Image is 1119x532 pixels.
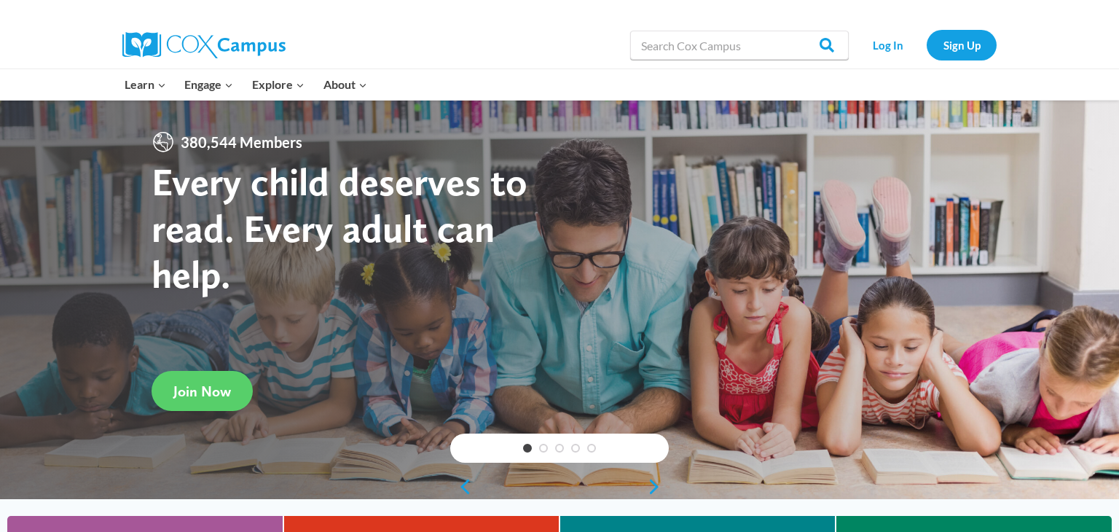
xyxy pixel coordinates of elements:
[184,75,233,94] span: Engage
[523,444,532,453] a: 1
[630,31,849,60] input: Search Cox Campus
[927,30,997,60] a: Sign Up
[539,444,548,453] a: 2
[323,75,367,94] span: About
[252,75,305,94] span: Explore
[175,130,308,154] span: 380,544 Members
[555,444,564,453] a: 3
[647,478,669,496] a: next
[125,75,166,94] span: Learn
[152,158,527,297] strong: Every child deserves to read. Every adult can help.
[856,30,997,60] nav: Secondary Navigation
[115,69,376,100] nav: Primary Navigation
[450,472,669,501] div: content slider buttons
[450,478,472,496] a: previous
[587,444,596,453] a: 5
[152,371,253,411] a: Join Now
[173,383,231,400] span: Join Now
[571,444,580,453] a: 4
[122,32,286,58] img: Cox Campus
[856,30,919,60] a: Log In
